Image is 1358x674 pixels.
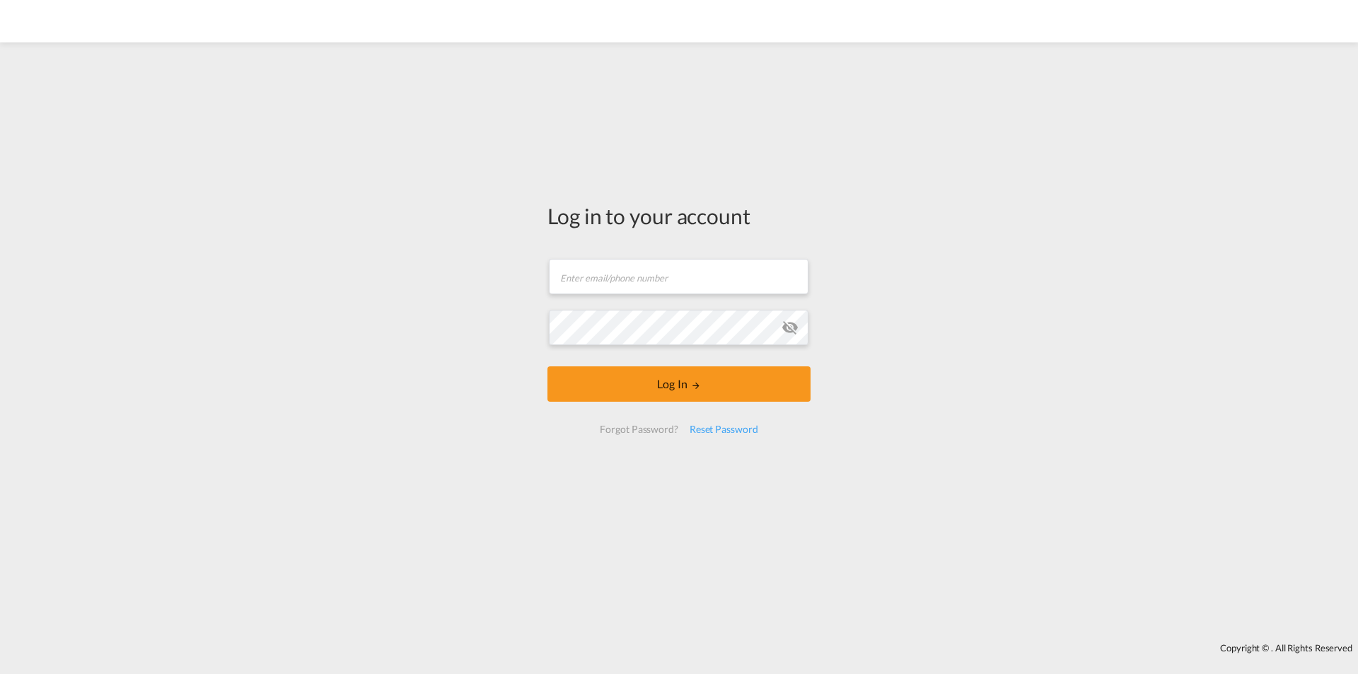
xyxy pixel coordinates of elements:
input: Enter email/phone number [549,259,808,294]
md-icon: icon-eye-off [782,319,799,336]
div: Log in to your account [547,201,811,231]
button: LOGIN [547,366,811,402]
div: Forgot Password? [594,417,683,442]
div: Reset Password [684,417,764,442]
